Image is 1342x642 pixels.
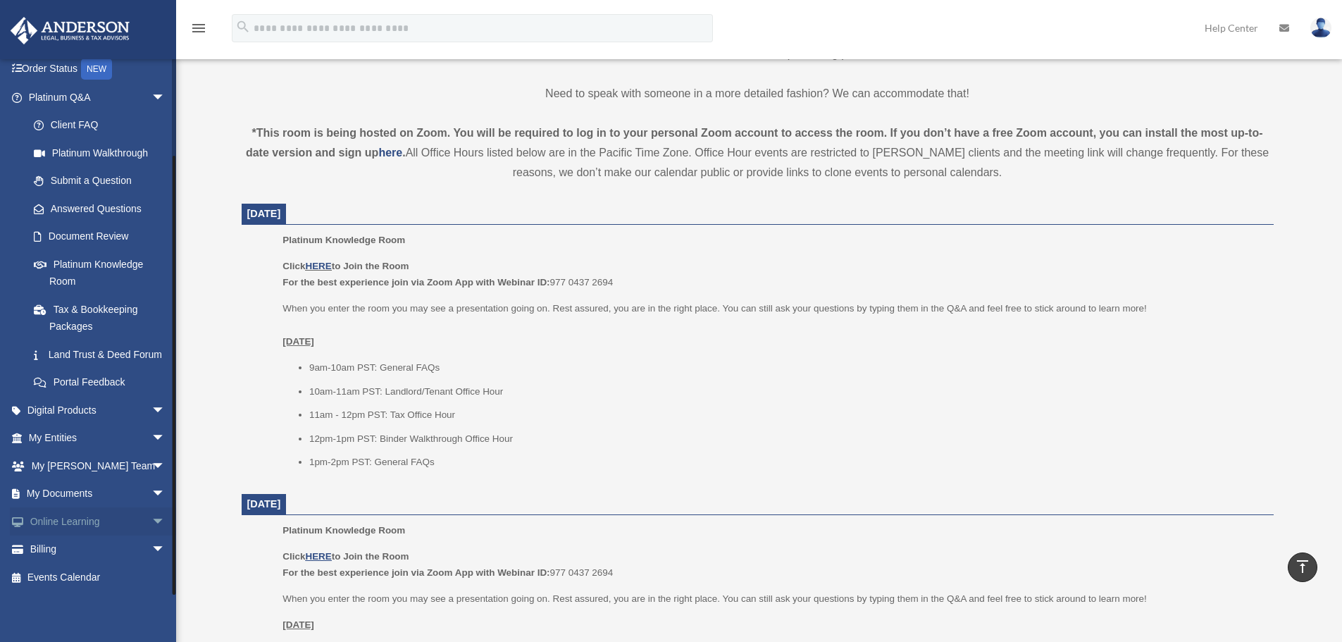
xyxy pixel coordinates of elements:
[1310,18,1331,38] img: User Pic
[1294,558,1311,575] i: vertical_align_top
[378,147,402,159] a: here
[235,19,251,35] i: search
[282,567,549,578] b: For the best experience join via Zoom App with Webinar ID:
[1288,553,1317,582] a: vertical_align_top
[10,452,187,480] a: My [PERSON_NAME] Teamarrow_drop_down
[282,235,405,245] span: Platinum Knowledge Room
[282,258,1263,291] p: 977 0437 2694
[151,83,180,112] span: arrow_drop_down
[151,536,180,564] span: arrow_drop_down
[309,383,1264,400] li: 10am-11am PST: Landlord/Tenant Office Hour
[151,507,180,536] span: arrow_drop_down
[10,55,187,84] a: Order StatusNEW
[282,551,409,562] b: Click to Join the Room
[190,20,207,37] i: menu
[282,261,409,271] b: Click to Join the Room
[282,277,549,288] b: For the best experience join via Zoom App with Webinar ID:
[20,340,187,369] a: Land Trust & Deed Forum
[151,396,180,425] span: arrow_drop_down
[282,591,1263,607] p: When you enter the room you may see a presentation going on. Rest assured, you are in the right p...
[20,295,187,340] a: Tax & Bookkeeping Packages
[10,536,187,564] a: Billingarrow_drop_down
[20,195,187,223] a: Answered Questions
[10,563,187,591] a: Events Calendar
[151,480,180,509] span: arrow_drop_down
[282,525,405,536] span: Platinum Knowledge Room
[309,431,1264,447] li: 12pm-1pm PST: Binder Walkthrough Office Hour
[20,223,187,251] a: Document Review
[10,480,187,508] a: My Documentsarrow_drop_down
[20,167,187,195] a: Submit a Question
[309,407,1264,424] li: 11am - 12pm PST: Tax Office Hour
[10,396,187,424] a: Digital Productsarrow_drop_down
[20,369,187,397] a: Portal Feedback
[20,111,187,140] a: Client FAQ
[151,424,180,453] span: arrow_drop_down
[20,250,180,295] a: Platinum Knowledge Room
[309,454,1264,471] li: 1pm-2pm PST: General FAQs
[10,424,187,452] a: My Entitiesarrow_drop_down
[305,261,331,271] a: HERE
[6,17,134,44] img: Anderson Advisors Platinum Portal
[10,507,187,536] a: Online Learningarrow_drop_down
[309,359,1264,376] li: 9am-10am PST: General FAQs
[247,208,281,219] span: [DATE]
[305,551,331,562] a: HERE
[282,619,314,630] u: [DATE]
[402,147,405,159] strong: .
[81,58,112,80] div: NEW
[282,548,1263,581] p: 977 0437 2694
[242,84,1274,104] p: Need to speak with someone in a more detailed fashion? We can accommodate that!
[282,300,1263,350] p: When you enter the room you may see a presentation going on. Rest assured, you are in the right p...
[247,498,281,510] span: [DATE]
[190,25,207,37] a: menu
[151,452,180,481] span: arrow_drop_down
[282,336,314,347] u: [DATE]
[20,139,187,167] a: Platinum Walkthrough
[242,123,1274,183] div: All Office Hours listed below are in the Pacific Time Zone. Office Hour events are restricted to ...
[246,127,1263,159] strong: *This room is being hosted on Zoom. You will be required to log in to your personal Zoom account ...
[10,83,187,111] a: Platinum Q&Aarrow_drop_down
